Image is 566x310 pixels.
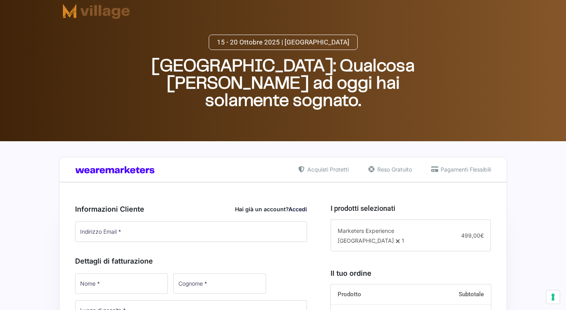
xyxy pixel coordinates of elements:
a: 15 - 20 Ottobre 2025 | [GEOGRAPHIC_DATA] [209,35,358,50]
span: 499,00 [461,232,484,239]
input: Nome * [75,273,168,294]
span: Marketers Experience [GEOGRAPHIC_DATA] [338,227,394,244]
h3: Il tuo ordine [331,268,491,279]
iframe: Customerly Messenger Launcher [6,279,30,303]
h3: I prodotti selezionati [331,203,491,214]
h2: [GEOGRAPHIC_DATA]: Qualcosa [PERSON_NAME] ad oggi hai solamente sognato. [141,58,424,110]
a: Accedi [289,206,307,212]
span: € [480,232,484,239]
span: Reso Gratuito [375,165,412,173]
input: Cognome * [173,273,266,294]
span: 15 - 20 Ottobre 2025 | [GEOGRAPHIC_DATA] [217,39,349,46]
span: 1 [402,237,404,244]
div: Hai già un account? [235,205,307,213]
button: Le tue preferenze relative al consenso per le tecnologie di tracciamento [546,290,560,304]
input: Indirizzo Email * [75,221,307,242]
h3: Informazioni Cliente [75,204,307,214]
span: Pagamenti Flessibili [439,165,491,173]
h3: Dettagli di fatturazione [75,256,307,266]
th: Prodotto [331,284,423,305]
span: Acquisti Protetti [305,165,349,173]
th: Subtotale [423,284,491,305]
